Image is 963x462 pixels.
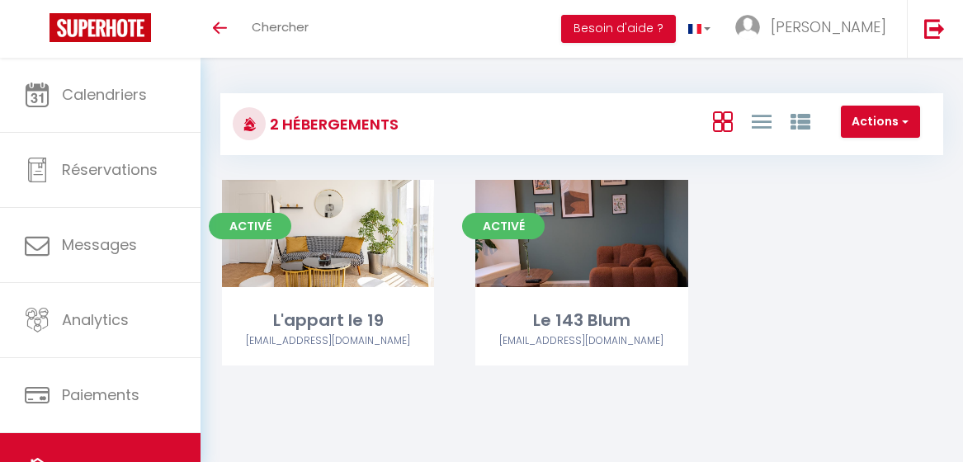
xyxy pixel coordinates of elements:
a: Vue en Box [713,107,733,134]
span: [PERSON_NAME] [771,16,886,37]
a: Vue en Liste [752,107,772,134]
span: Chercher [252,18,309,35]
button: Besoin d'aide ? [561,15,676,43]
span: Calendriers [62,84,147,105]
img: logout [924,18,945,39]
button: Actions [841,106,920,139]
span: Activé [209,213,291,239]
span: Réservations [62,159,158,180]
img: Super Booking [50,13,151,42]
span: Paiements [62,384,139,405]
div: Le 143 Blum [475,308,687,333]
a: Vue par Groupe [791,107,810,134]
span: Activé [462,213,545,239]
span: Analytics [62,309,129,330]
span: Messages [62,234,137,255]
div: L'appart le 19 [222,308,434,333]
div: Airbnb [222,333,434,349]
h3: 2 Hébergements [266,106,399,143]
img: ... [735,15,760,40]
div: Airbnb [475,333,687,349]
